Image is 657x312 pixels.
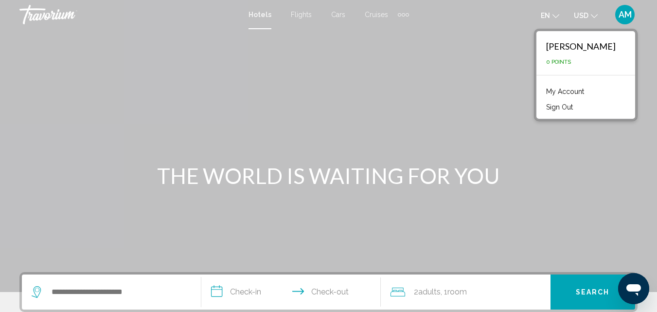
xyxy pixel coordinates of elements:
button: Extra navigation items [398,7,409,22]
span: Search [576,289,610,296]
iframe: Button to launch messaging window [618,273,649,304]
span: Room [447,287,467,296]
div: Search widget [22,275,635,310]
span: 2 [414,285,441,299]
button: Check in and out dates [201,275,381,310]
button: Change language [541,8,559,22]
a: Flights [291,11,312,18]
div: [PERSON_NAME] [546,41,616,52]
button: User Menu [612,4,638,25]
button: Travelers: 2 adults, 0 children [381,275,550,310]
a: Cruises [365,11,388,18]
button: Search [550,275,635,310]
span: 0 Points [546,59,571,65]
a: Hotels [249,11,271,18]
button: Change currency [574,8,598,22]
span: Adults [418,287,441,296]
a: My Account [541,85,589,98]
span: USD [574,12,588,19]
button: Sign Out [541,101,578,113]
span: , 1 [441,285,467,299]
a: Travorium [19,5,239,24]
a: Cars [331,11,345,18]
h1: THE WORLD IS WAITING FOR YOU [146,163,511,188]
span: en [541,12,550,19]
span: AM [619,10,632,19]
